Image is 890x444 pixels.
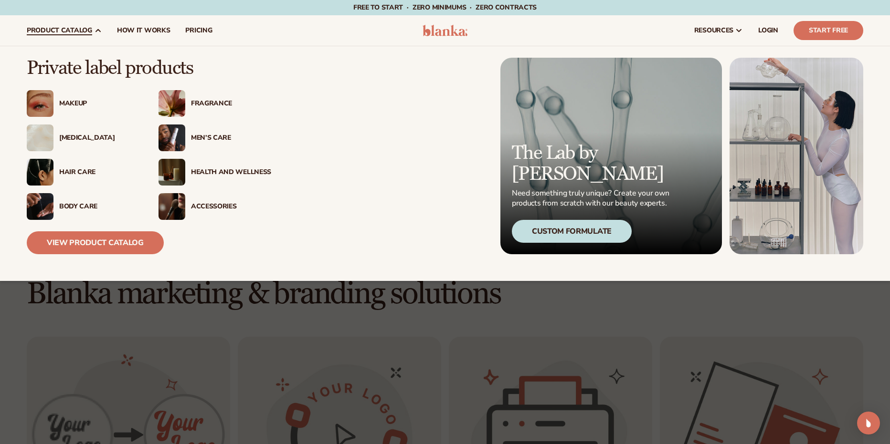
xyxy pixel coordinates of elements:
[19,15,109,46] a: product catalog
[185,27,212,34] span: pricing
[758,27,778,34] span: LOGIN
[27,159,139,186] a: Female hair pulled back with clips. Hair Care
[27,231,164,254] a: View Product Catalog
[191,168,271,176] div: Health And Wellness
[159,193,271,220] a: Female with makeup brush. Accessories
[159,90,185,117] img: Pink blooming flower.
[191,134,271,142] div: Men’s Care
[159,90,271,117] a: Pink blooming flower. Fragrance
[857,412,880,434] div: Open Intercom Messenger
[27,193,139,220] a: Male hand applying moisturizer. Body Care
[59,134,139,142] div: [MEDICAL_DATA]
[27,90,139,117] a: Female with glitter eye makeup. Makeup
[117,27,170,34] span: How It Works
[159,193,185,220] img: Female with makeup brush.
[794,21,863,40] a: Start Free
[500,58,722,254] a: Microscopic product formula. The Lab by [PERSON_NAME] Need something truly unique? Create your ow...
[27,193,53,220] img: Male hand applying moisturizer.
[512,143,672,185] p: The Lab by [PERSON_NAME]
[730,58,863,254] img: Female in lab with equipment.
[687,15,751,46] a: resources
[512,220,632,243] div: Custom Formulate
[159,159,185,186] img: Candles and incense on table.
[694,27,733,34] span: resources
[512,188,672,208] p: Need something truly unique? Create your own products from scratch with our beauty experts.
[27,90,53,117] img: Female with glitter eye makeup.
[423,25,468,36] img: logo
[27,27,92,34] span: product catalog
[191,203,271,211] div: Accessories
[159,124,271,151] a: Male holding moisturizer bottle. Men’s Care
[27,159,53,186] img: Female hair pulled back with clips.
[59,203,139,211] div: Body Care
[159,124,185,151] img: Male holding moisturizer bottle.
[178,15,220,46] a: pricing
[353,3,537,12] span: Free to start · ZERO minimums · ZERO contracts
[27,124,139,151] a: Cream moisturizer swatch. [MEDICAL_DATA]
[751,15,786,46] a: LOGIN
[59,168,139,176] div: Hair Care
[191,100,271,108] div: Fragrance
[27,58,271,79] p: Private label products
[159,159,271,186] a: Candles and incense on table. Health And Wellness
[109,15,178,46] a: How It Works
[59,100,139,108] div: Makeup
[27,124,53,151] img: Cream moisturizer swatch.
